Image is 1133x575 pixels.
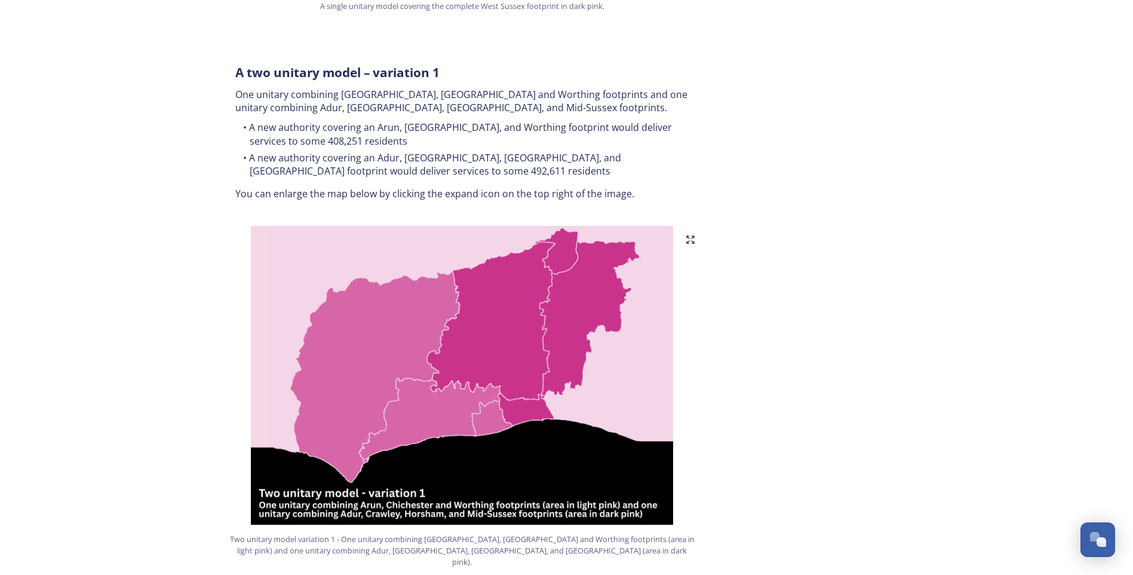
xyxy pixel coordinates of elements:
[229,534,695,568] span: Two unitary model variation 1 - One unitary combining [GEOGRAPHIC_DATA], [GEOGRAPHIC_DATA] and Wo...
[235,121,689,148] li: A new authority covering an Arun, [GEOGRAPHIC_DATA], and Worthing footprint would deliver service...
[320,1,604,12] span: A single unitary model covering the complete West Sussex footprint in dark pink.
[235,88,689,115] p: One unitary combining [GEOGRAPHIC_DATA], [GEOGRAPHIC_DATA] and Worthing footprints and one unitar...
[235,64,440,81] strong: A two unitary model – variation 1
[1080,522,1115,557] button: Open Chat
[235,151,689,178] li: A new authority covering an Adur, [GEOGRAPHIC_DATA], [GEOGRAPHIC_DATA], and [GEOGRAPHIC_DATA] foo...
[235,187,689,201] p: You can enlarge the map below by clicking the expand icon on the top right of the image.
